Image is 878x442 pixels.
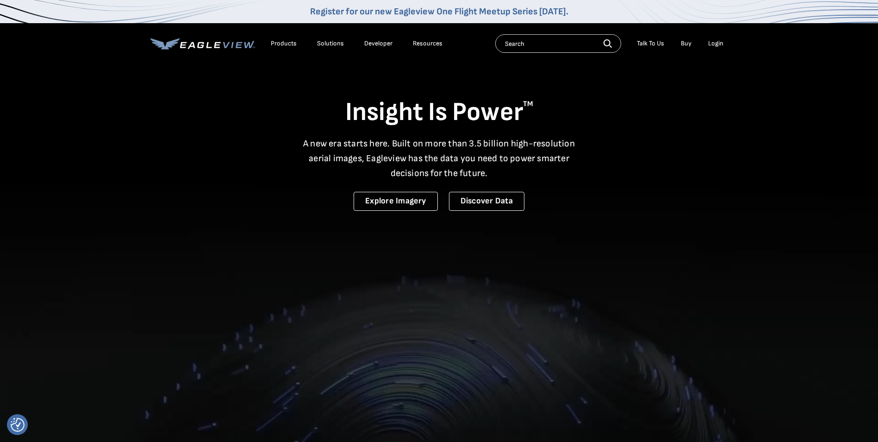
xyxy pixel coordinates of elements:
[271,39,297,48] div: Products
[523,100,533,108] sup: TM
[413,39,442,48] div: Resources
[708,39,723,48] div: Login
[11,418,25,432] img: Revisit consent button
[681,39,691,48] a: Buy
[637,39,664,48] div: Talk To Us
[298,136,581,181] p: A new era starts here. Built on more than 3.5 billion high-resolution aerial images, Eagleview ha...
[495,34,621,53] input: Search
[310,6,568,17] a: Register for our new Eagleview One Flight Meetup Series [DATE].
[150,96,728,129] h1: Insight Is Power
[11,418,25,432] button: Consent Preferences
[364,39,392,48] a: Developer
[449,192,524,211] a: Discover Data
[354,192,438,211] a: Explore Imagery
[317,39,344,48] div: Solutions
